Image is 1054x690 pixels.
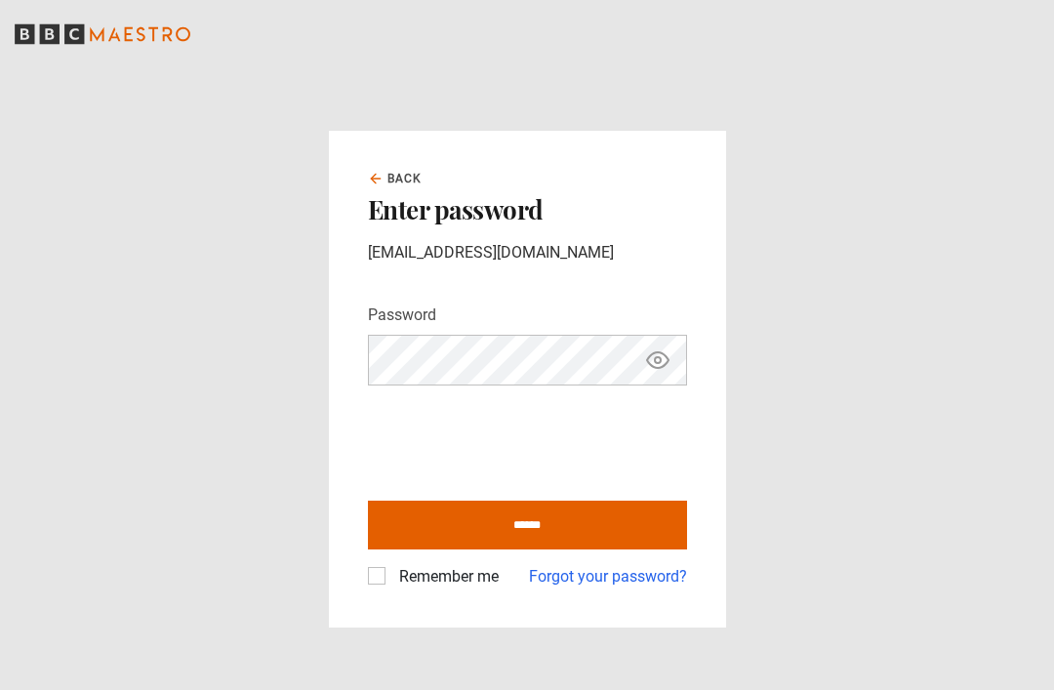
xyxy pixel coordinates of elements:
iframe: reCAPTCHA [368,401,665,477]
p: [EMAIL_ADDRESS][DOMAIN_NAME] [368,241,687,264]
label: Password [368,304,436,327]
button: Show password [641,344,674,378]
a: Forgot your password? [529,565,687,589]
span: Back [387,170,423,187]
label: Remember me [391,565,499,589]
a: Back [368,170,423,187]
svg: BBC Maestro [15,20,190,49]
h2: Enter password [368,195,687,224]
